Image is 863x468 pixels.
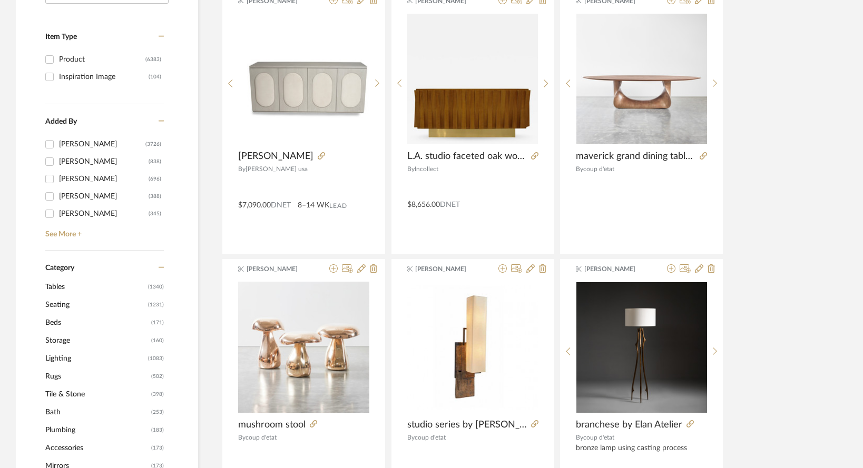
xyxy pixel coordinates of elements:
[45,439,149,457] span: Accessories
[145,136,161,153] div: (3726)
[415,264,482,274] span: [PERSON_NAME]
[43,222,164,239] a: See More +
[45,350,145,367] span: Lighting
[576,13,707,145] div: 0
[415,434,446,441] span: coup d'etat
[151,332,164,349] span: (160)
[239,34,369,124] img: franz
[583,166,614,172] span: coup d'etat
[151,404,164,421] span: (253)
[149,171,161,187] div: (696)
[149,153,161,170] div: (838)
[246,434,277,441] span: coup d'etat
[149,68,161,85] div: (104)
[151,422,164,439] span: (183)
[407,285,538,409] img: studio series by Chuck Moffit
[59,136,145,153] div: [PERSON_NAME]
[149,205,161,222] div: (345)
[576,166,583,172] span: By
[59,153,149,170] div: [PERSON_NAME]
[440,201,460,208] span: DNET
[45,403,149,421] span: Bath
[45,385,149,403] span: Tile & Stone
[151,440,164,456] span: (173)
[584,264,651,274] span: [PERSON_NAME]
[246,166,308,172] span: [PERSON_NAME] usa
[247,264,313,274] span: [PERSON_NAME]
[407,201,440,208] span: $8,656.00
[415,166,438,172] span: Incollect
[298,200,329,211] span: 8–14 WK
[583,434,614,441] span: coup d'etat
[407,166,415,172] span: By
[271,202,291,209] span: DNET
[238,166,246,172] span: By
[407,434,415,441] span: By
[239,13,369,145] div: 0
[45,296,145,314] span: Seating
[151,314,164,331] span: (171)
[145,51,161,68] div: (6383)
[59,188,149,205] div: [PERSON_NAME]
[407,14,538,144] img: L.A. studio faceted oak wood sideboard
[329,202,347,210] span: Lead
[151,386,164,403] span: (398)
[59,205,149,222] div: [PERSON_NAME]
[576,151,695,162] span: maverick grand dining tabl3e
[238,419,306,431] span: mushroom stool
[148,350,164,367] span: (1083)
[238,434,246,441] span: By
[151,368,164,385] span: (502)
[45,332,149,350] span: Storage
[576,282,707,413] div: 0
[576,444,707,462] div: bronze lamp using casting process
[59,51,145,68] div: Product
[148,278,164,295] span: (1340)
[407,151,527,162] span: L.A. studio faceted oak wood sideboard
[576,434,583,441] span: By
[238,151,313,162] span: [PERSON_NAME]
[45,33,77,41] span: Item Type
[149,188,161,205] div: (388)
[45,264,74,273] span: Category
[45,314,149,332] span: Beds
[238,282,369,413] img: mushroom stool
[45,421,149,439] span: Plumbing
[45,367,149,385] span: Rugs
[45,118,77,125] span: Added By
[576,419,682,431] span: branchese by Elan Atelier
[238,202,271,209] span: $7,090.00
[576,282,707,413] img: branchese by Elan Atelier
[576,14,707,144] img: maverick grand dining tabl3e
[407,13,538,145] div: 0
[45,278,145,296] span: Tables
[148,296,164,313] span: (1231)
[407,419,527,431] span: studio series by [PERSON_NAME]
[59,68,149,85] div: Inspiration Image
[59,171,149,187] div: [PERSON_NAME]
